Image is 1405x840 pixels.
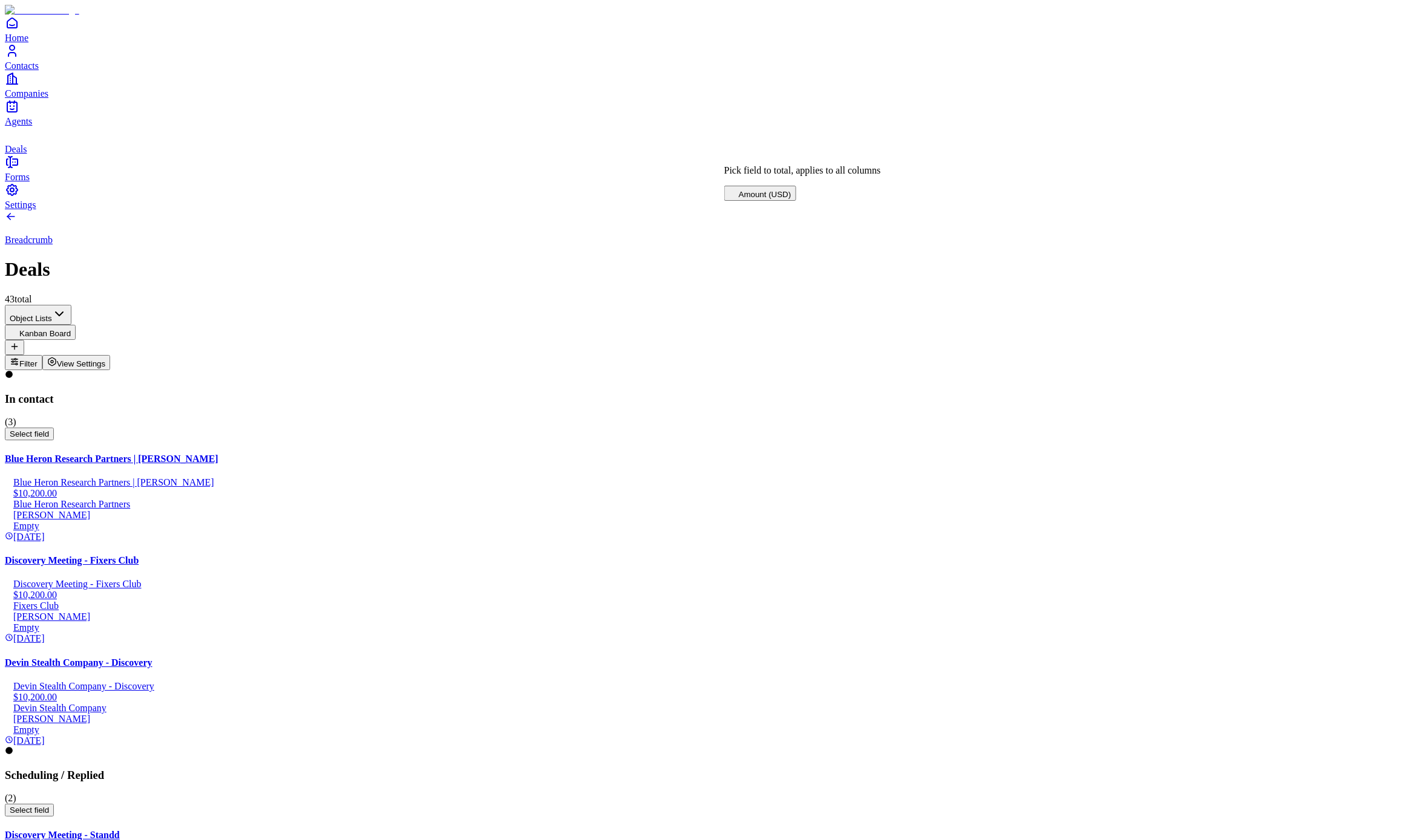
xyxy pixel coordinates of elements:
h3: In contact [5,392,1400,406]
span: Select field [10,806,49,815]
div: Fixers Club [5,601,1400,611]
div: [DATE] [5,735,1400,746]
a: Discovery Meeting - Fixers ClubDiscovery Meeting - Fixers Club$10,200.00Fixers Club[PERSON_NAME]E... [5,555,1400,644]
a: Contacts [5,44,1400,71]
a: Breadcrumb [5,214,1400,246]
button: View Settings [42,355,111,370]
div: [PERSON_NAME] [5,510,1400,521]
a: deals [5,127,1400,154]
div: $10,200.00 [5,692,1400,703]
span: Home [5,33,28,43]
span: Select field [10,429,49,438]
div: Blue Heron Research Partners [5,499,1400,510]
p: Pick field to total, applies to all columns [724,165,881,176]
a: Companies [5,71,1400,99]
h4: Devin Stealth Company - Discovery [5,657,1400,668]
div: [DATE] [5,633,1400,644]
div: $10,200.00 [5,590,1400,601]
div: $10,200.00 [5,488,1400,499]
div: Blue Heron Research Partners | [PERSON_NAME] [5,477,1400,488]
span: Deals [5,144,27,154]
button: Kanban Board [5,325,76,340]
h4: Blue Heron Research Partners | [PERSON_NAME] [5,454,1400,464]
span: Agents [5,116,32,126]
a: Forms [5,155,1400,182]
a: Settings [5,183,1400,210]
span: Contacts [5,60,39,71]
div: [DATE] [5,532,1400,542]
span: ( 3 ) [5,417,16,427]
div: 43 total [5,294,1400,305]
p: Breadcrumb [5,235,1400,246]
a: Agents [5,99,1400,126]
a: Devin Stealth Company - DiscoveryDevin Stealth Company - Discovery$10,200.00Devin Stealth Company... [5,657,1400,746]
span: Empty [13,622,39,633]
h1: Deals [5,258,1400,281]
h4: Discovery Meeting - Fixers Club [5,555,1400,566]
button: Filter [5,355,42,370]
div: [PERSON_NAME] [5,611,1400,622]
div: [PERSON_NAME] [5,714,1400,724]
div: Devin Stealth Company - Discovery [5,681,1400,692]
span: Empty [13,724,39,735]
span: Filter [19,359,38,368]
button: Amount (USD) [724,186,796,201]
div: Devin Stealth Company [5,703,1400,714]
span: Companies [5,88,48,99]
span: ( 2 ) [5,793,16,803]
img: Item Brain Logo [5,5,79,16]
div: Discovery Meeting - Fixers Club [5,579,1400,590]
span: Forms [5,172,30,182]
h3: Scheduling / Replied [5,769,1400,782]
a: Home [5,16,1400,43]
a: Blue Heron Research Partners | [PERSON_NAME]Blue Heron Research Partners | [PERSON_NAME]$10,200.0... [5,454,1400,542]
span: Settings [5,200,36,210]
span: View Settings [57,359,106,368]
span: Amount (USD) [739,190,791,199]
span: Empty [13,521,39,531]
